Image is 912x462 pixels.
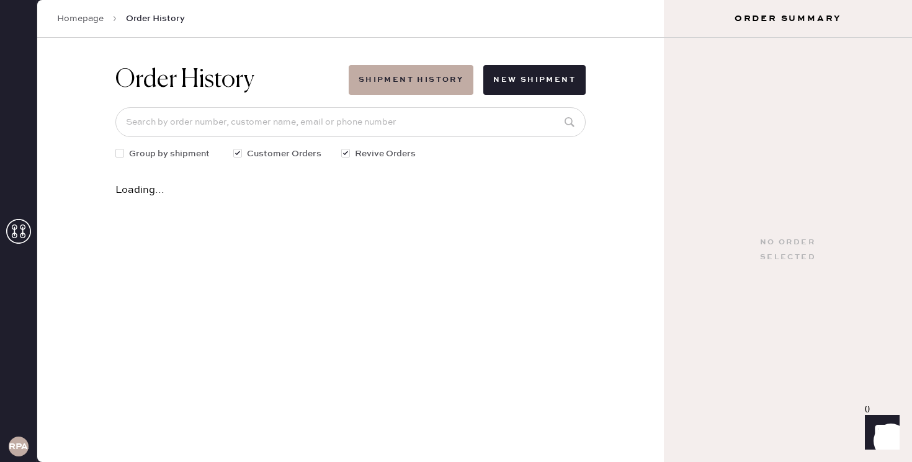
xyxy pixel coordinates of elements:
[126,12,185,25] span: Order History
[115,185,586,195] div: Loading...
[355,147,416,161] span: Revive Orders
[247,147,321,161] span: Customer Orders
[349,65,473,95] button: Shipment History
[664,12,912,25] h3: Order Summary
[853,406,906,460] iframe: Front Chat
[115,65,254,95] h1: Order History
[57,12,104,25] a: Homepage
[129,147,210,161] span: Group by shipment
[760,235,816,265] div: No order selected
[115,107,586,137] input: Search by order number, customer name, email or phone number
[9,442,29,451] h3: RPAA
[483,65,586,95] button: New Shipment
